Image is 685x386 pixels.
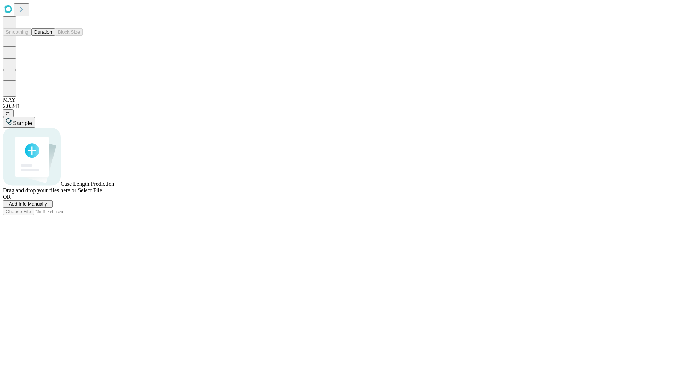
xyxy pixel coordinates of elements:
[3,187,76,193] span: Drag and drop your files here or
[3,28,31,36] button: Smoothing
[3,194,11,200] span: OR
[31,28,55,36] button: Duration
[3,96,682,103] div: MAY
[6,110,11,116] span: @
[3,103,682,109] div: 2.0.241
[9,201,47,207] span: Add Info Manually
[55,28,83,36] button: Block Size
[13,120,32,126] span: Sample
[78,187,102,193] span: Select File
[3,200,53,208] button: Add Info Manually
[3,109,14,117] button: @
[3,117,35,128] button: Sample
[61,181,114,187] span: Case Length Prediction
